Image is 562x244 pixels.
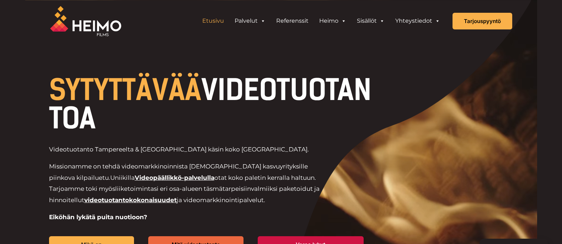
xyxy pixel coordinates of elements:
span: SYTYTTÄVÄÄ [49,73,201,107]
a: Palvelut [229,14,271,28]
a: Yhteystiedot [390,14,445,28]
span: liiketoimintasi eri osa-alueen täsmätarpeisiin [115,185,251,192]
p: Videotuotanto Tampereelta & [GEOGRAPHIC_DATA] käsin koko [GEOGRAPHIC_DATA]. [49,144,330,155]
a: Heimo [314,14,352,28]
a: videotuotantokokonaisuudet [84,196,177,204]
strong: Eiköhän lykätä puita nuotioon? [49,213,147,221]
p: Missionamme on tehdä videomarkkinoinnista [DEMOGRAPHIC_DATA] kasvuyrityksille piinkova kilpailuetu. [49,161,330,206]
a: Tarjouspyyntö [453,13,512,29]
a: Sisällöt [352,14,390,28]
a: Referenssit [271,14,314,28]
span: Uniikilla [110,174,135,181]
span: valmiiksi paketoidut ja hinnoitellut [49,185,320,204]
a: Videopäällikkö-palvelulla [135,174,214,181]
img: Heimo Filmsin logo [50,6,121,36]
span: ja videomarkkinointipalvelut. [177,196,265,204]
aside: Header Widget 1 [193,14,449,28]
h1: VIDEOTUOTANTOA [49,76,378,133]
a: Etusivu [197,14,229,28]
